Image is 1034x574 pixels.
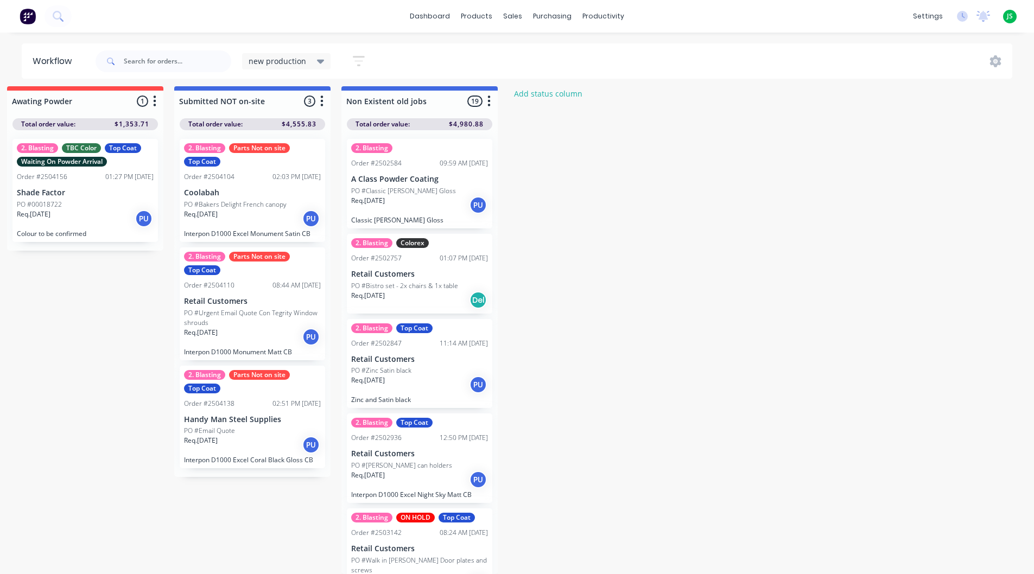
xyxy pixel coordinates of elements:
p: Interpon D1000 Excel Monument Satin CB [184,229,321,238]
div: 2. Blasting [351,143,392,153]
div: 2. BlastingTBC ColorTop CoatWaiting On Powder ArrivalOrder #250415601:27 PM [DATE]Shade FactorPO ... [12,139,158,242]
span: $1,353.71 [115,119,149,129]
p: PO #[PERSON_NAME] can holders [351,461,452,470]
div: 2. Blasting [184,370,225,380]
p: Req. [DATE] [184,436,218,445]
div: Top Coat [184,384,220,393]
div: 2. Blasting [17,143,58,153]
div: 01:27 PM [DATE] [105,172,154,182]
p: Req. [DATE] [351,375,385,385]
p: Req. [DATE] [351,196,385,206]
a: dashboard [404,8,455,24]
div: 2. Blasting [351,513,392,522]
div: 01:07 PM [DATE] [440,253,488,263]
div: sales [498,8,528,24]
div: PU [470,376,487,393]
p: Interpon D1000 Excel Coral Black Gloss CB [184,456,321,464]
p: PO #Zinc Satin black [351,366,411,375]
div: 2. BlastingTop CoatOrder #250293612:50 PM [DATE]Retail CustomersPO #[PERSON_NAME] can holdersReq.... [347,413,492,503]
div: 08:24 AM [DATE] [440,528,488,538]
div: PU [135,210,153,227]
div: 08:44 AM [DATE] [272,280,321,290]
div: 11:14 AM [DATE] [440,339,488,348]
div: Top Coat [184,157,220,167]
p: Req. [DATE] [184,209,218,219]
div: 12:50 PM [DATE] [440,433,488,443]
input: Search for orders... [124,50,231,72]
div: Waiting On Powder Arrival [17,157,107,167]
p: Handy Man Steel Supplies [184,415,321,424]
div: 2. Blasting [184,252,225,262]
div: Top Coat [184,265,220,275]
div: Order #2502584 [351,158,402,168]
p: Req. [DATE] [17,209,50,219]
div: Top Coat [396,418,433,428]
p: Interpon D1000 Monument Matt CB [184,348,321,356]
div: PU [470,471,487,488]
div: products [455,8,498,24]
div: Parts Not on site [229,143,290,153]
div: 2. BlastingOrder #250258409:59 AM [DATE]A Class Powder CoatingPO #Classic [PERSON_NAME] GlossReq.... [347,139,492,228]
div: 2. BlastingParts Not on siteTop CoatOrder #250413802:51 PM [DATE]Handy Man Steel SuppliesPO #Emai... [180,366,325,469]
p: Colour to be confirmed [17,229,154,238]
div: PU [470,196,487,214]
p: PO #Classic [PERSON_NAME] Gloss [351,186,456,196]
p: Retail Customers [351,355,488,364]
div: Order #2504156 [17,172,67,182]
p: Shade Factor [17,188,154,197]
p: Req. [DATE] [351,470,385,480]
div: 2. BlastingParts Not on siteTop CoatOrder #250410402:03 PM [DATE]CoolabahPO #Bakers Delight Frenc... [180,139,325,242]
div: Order #2504110 [184,280,234,290]
p: PO #Urgent Email Quote Con Tegrity Window shrouds [184,308,321,328]
div: PU [302,436,320,454]
div: 2. Blasting [351,323,392,333]
div: TBC Color [62,143,101,153]
p: Interpon D1000 Excel Night Sky Matt CB [351,490,488,499]
p: PO #Email Quote [184,426,235,436]
div: 2. BlastingTop CoatOrder #250284711:14 AM [DATE]Retail CustomersPO #Zinc Satin blackReq.[DATE]PUZ... [347,319,492,409]
div: Parts Not on site [229,370,290,380]
div: 2. BlastingColorexOrder #250275701:07 PM [DATE]Retail CustomersPO #Bistro set - 2x chairs & 1x ta... [347,234,492,314]
div: 2. BlastingParts Not on siteTop CoatOrder #250411008:44 AM [DATE]Retail CustomersPO #Urgent Email... [180,247,325,360]
p: A Class Powder Coating [351,175,488,184]
div: 02:51 PM [DATE] [272,399,321,409]
p: PO #Bakers Delight French canopy [184,200,287,209]
div: 2. Blasting [351,418,392,428]
div: 2. Blasting [184,143,225,153]
div: Parts Not on site [229,252,290,262]
div: purchasing [528,8,577,24]
p: Req. [DATE] [351,291,385,301]
img: Factory [20,8,36,24]
div: Colorex [396,238,429,248]
p: Retail Customers [351,449,488,458]
span: Total order value: [21,119,75,129]
span: Total order value: [356,119,410,129]
span: new production [249,55,306,67]
div: Order #2504104 [184,172,234,182]
button: Add status column [509,86,588,101]
div: Order #2502757 [351,253,402,263]
span: $4,980.88 [449,119,484,129]
p: PO #Bistro set - 2x chairs & 1x table [351,281,458,291]
p: Retail Customers [351,544,488,553]
p: PO #00018722 [17,200,62,209]
span: $4,555.83 [282,119,316,129]
span: JS [1007,11,1013,21]
div: settings [908,8,948,24]
div: PU [302,210,320,227]
div: 02:03 PM [DATE] [272,172,321,182]
div: 2. Blasting [351,238,392,248]
div: Top Coat [396,323,433,333]
div: 09:59 AM [DATE] [440,158,488,168]
p: Zinc and Satin black [351,396,488,404]
p: Req. [DATE] [184,328,218,337]
div: productivity [577,8,630,24]
div: PU [302,328,320,346]
p: Retail Customers [184,297,321,306]
div: Order #2502936 [351,433,402,443]
div: Workflow [33,55,77,68]
div: Order #2502847 [351,339,402,348]
p: Retail Customers [351,270,488,279]
p: Classic [PERSON_NAME] Gloss [351,216,488,224]
div: Order #2503142 [351,528,402,538]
